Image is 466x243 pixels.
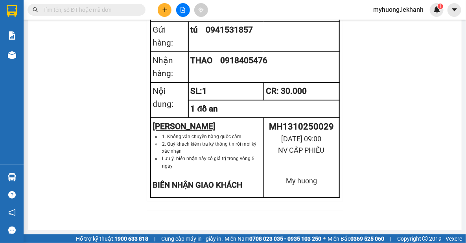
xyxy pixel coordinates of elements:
[161,141,262,155] li: 2. Quý khách kiểm tra kỹ thông tin rồi mới ký xác nhận
[43,5,136,14] input: Tìm tên, số ĐT hoặc mã đơn
[266,145,337,156] div: NV CẤP PHIẾU
[154,234,155,243] span: |
[7,5,17,17] img: logo-vxr
[153,122,216,131] u: [PERSON_NAME]
[266,120,337,134] div: MH1310250029
[7,24,70,34] div: tú
[198,7,204,13] span: aim
[151,52,188,82] td: Nhận hàng:
[151,21,188,52] td: Gửi hàng:
[161,234,223,243] span: Cung cấp máy in - giấy in:
[188,21,339,52] td: tú 0941531857
[249,236,321,242] strong: 0708 023 035 - 0935 103 250
[8,51,16,59] img: warehouse-icon
[76,234,148,243] span: Hỗ trợ kỹ thuật:
[323,237,326,240] span: ⚪️
[194,3,208,17] button: aim
[75,35,138,46] div: 0918405476
[180,7,186,13] span: file-add
[7,7,19,15] span: Gửi:
[367,5,430,15] span: myhuong.lekhanh
[75,7,138,26] div: Lý Thường Kiệt
[266,133,337,144] div: [DATE] 09:00
[7,7,70,24] div: [PERSON_NAME]
[225,234,321,243] span: Miền Nam
[350,236,384,242] strong: 0369 525 060
[8,31,16,40] img: solution-icon
[448,3,461,17] button: caret-down
[151,82,188,118] td: Nội dung:
[8,227,16,234] span: message
[438,4,443,9] sup: 1
[176,3,190,17] button: file-add
[153,180,243,190] strong: BIÊN NHẬN GIAO KHÁCH
[158,3,171,17] button: plus
[161,155,262,170] li: Lưu ý: biên nhận này có giá trị trong vòng 5 ngày
[451,6,458,13] span: caret-down
[75,26,138,35] div: THAO
[390,234,391,243] span: |
[439,4,442,9] span: 1
[8,173,16,181] img: warehouse-icon
[422,236,428,241] span: copyright
[6,51,71,60] div: 30.000
[266,175,337,186] div: My huong
[33,7,38,13] span: search
[433,6,440,13] img: icon-new-feature
[188,52,339,82] td: THAO 0918405476
[75,7,94,16] span: Nhận:
[161,133,262,141] li: 1. Không vân chuyển hàng quốc cấm
[188,100,339,118] td: 1 đồ an
[8,209,16,216] span: notification
[6,51,18,60] span: CR :
[188,82,264,100] td: SL: 1
[162,7,168,13] span: plus
[114,236,148,242] strong: 1900 633 818
[7,34,70,45] div: 0941531857
[328,234,384,243] span: Miền Bắc
[8,191,16,199] span: question-circle
[266,85,337,98] div: CR : 30.000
